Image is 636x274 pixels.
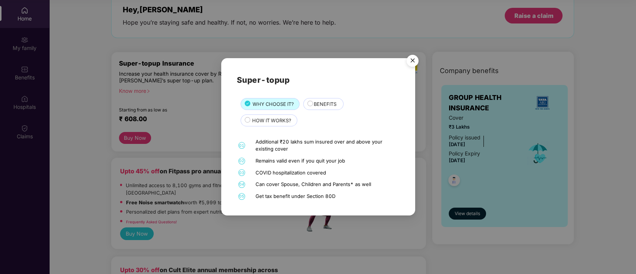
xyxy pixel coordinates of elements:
span: 04 [238,181,245,188]
span: 02 [238,158,245,164]
span: 01 [238,142,245,149]
div: Additional ₹20 lakhs sum insured over and above your existing cover [255,138,398,153]
div: Get tax benefit under Section 80D [255,193,398,200]
div: COVID hospitalization covered [255,169,398,177]
span: 03 [238,170,245,176]
div: Remains valid even if you quit your job [255,157,398,165]
span: BENEFITS [313,100,336,108]
span: WHY CHOOSE IT? [252,100,294,108]
div: Can cover Spouse, Children and Parents* as well [255,181,398,189]
img: svg+xml;base64,PHN2ZyB4bWxucz0iaHR0cDovL3d3dy53My5vcmcvMjAwMC9zdmciIHdpZHRoPSI1NiIgaGVpZ2h0PSI1Ni... [402,51,423,72]
span: 05 [238,193,245,200]
button: Close [402,51,422,71]
span: HOW IT WORKS? [252,117,291,124]
h2: Super-topup [236,74,400,86]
